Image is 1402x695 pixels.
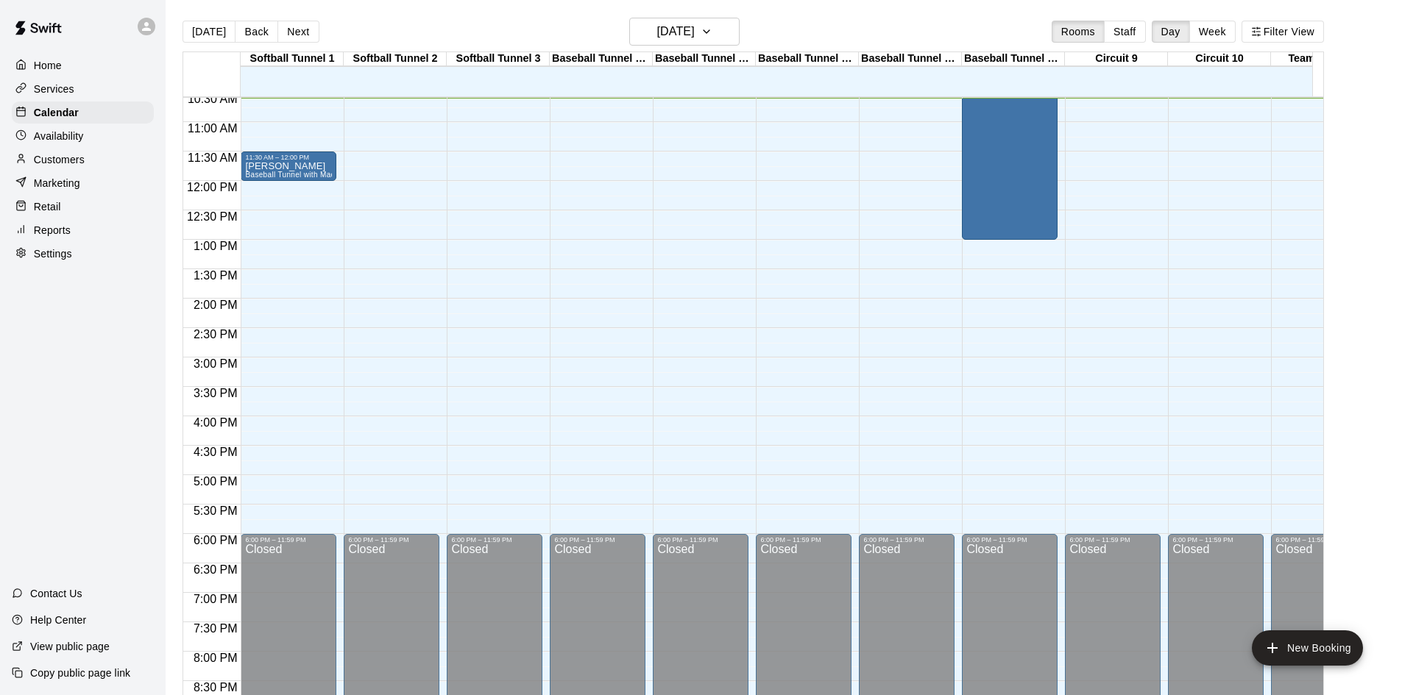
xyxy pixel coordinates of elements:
a: Settings [12,243,154,265]
button: Back [235,21,278,43]
p: Marketing [34,176,80,190]
div: 10:00 AM – 1:00 PM: Keith [962,63,1058,240]
div: 6:00 PM – 11:59 PM [1069,536,1156,543]
span: 8:30 PM [190,681,241,694]
button: Staff [1104,21,1146,43]
div: 6:00 PM – 11:59 PM [451,536,538,543]
a: Home [12,54,154,76]
p: Retail [34,199,61,214]
span: 5:30 PM [190,505,241,517]
a: Services [12,78,154,100]
button: Week [1189,21,1236,43]
div: 6:00 PM – 11:59 PM [863,536,950,543]
div: 6:00 PM – 11:59 PM [245,536,332,543]
button: Day [1152,21,1190,43]
div: Circuit 10 [1168,52,1271,66]
div: Baseball Tunnel 8 (Mound) [962,52,1065,66]
span: 6:30 PM [190,563,241,576]
span: 7:00 PM [190,593,241,605]
button: Filter View [1242,21,1324,43]
a: Retail [12,196,154,218]
div: Softball Tunnel 2 [344,52,447,66]
button: Next [277,21,319,43]
button: [DATE] [629,18,740,46]
span: 2:30 PM [190,328,241,341]
div: 6:00 PM – 11:59 PM [966,536,1053,543]
div: 6:00 PM – 11:59 PM [348,536,435,543]
span: 11:30 AM [184,152,241,164]
span: 12:30 PM [183,210,241,223]
div: 11:30 AM – 12:00 PM: Montoya [241,152,336,181]
a: Marketing [12,172,154,194]
p: View public page [30,639,110,654]
div: Softball Tunnel 3 [447,52,550,66]
span: 11:00 AM [184,122,241,135]
a: Reports [12,219,154,241]
span: Baseball Tunnel with Machine [245,171,350,179]
div: 6:00 PM – 11:59 PM [1172,536,1259,543]
span: 5:00 PM [190,475,241,488]
p: Contact Us [30,586,82,601]
button: Rooms [1052,21,1105,43]
span: 4:00 PM [190,416,241,429]
span: 10:30 AM [184,93,241,105]
span: 3:00 PM [190,357,241,370]
div: Baseball Tunnel 5 (Machine) [653,52,756,66]
div: 6:00 PM – 11:59 PM [1275,536,1362,543]
div: 11:30 AM – 12:00 PM [245,154,332,161]
span: 2:00 PM [190,299,241,311]
div: Team Room 1 [1271,52,1374,66]
span: 3:30 PM [190,387,241,399]
span: 1:00 PM [190,240,241,252]
div: Baseball Tunnel 6 (Machine) [756,52,859,66]
div: Circuit 9 [1065,52,1168,66]
span: 6:00 PM [190,534,241,546]
p: Home [34,58,62,73]
span: 4:30 PM [190,446,241,458]
button: add [1252,630,1363,666]
h6: [DATE] [657,21,695,42]
p: Availability [34,129,84,143]
p: Help Center [30,613,86,627]
div: 6:00 PM – 11:59 PM [760,536,847,543]
button: [DATE] [183,21,236,43]
div: 6:00 PM – 11:59 PM [657,536,744,543]
div: 6:00 PM – 11:59 PM [554,536,641,543]
div: Baseball Tunnel 7 (Mound/Machine) [859,52,962,66]
span: 1:30 PM [190,269,241,282]
p: Settings [34,246,72,261]
a: Availability [12,125,154,147]
span: 7:30 PM [190,622,241,635]
a: Calendar [12,101,154,124]
div: Baseball Tunnel 4 (Machine) [550,52,653,66]
div: Softball Tunnel 1 [241,52,344,66]
p: Reports [34,223,71,238]
span: 8:00 PM [190,652,241,664]
p: Customers [34,152,85,167]
p: Calendar [34,105,79,120]
a: Customers [12,149,154,171]
p: Copy public page link [30,666,130,680]
p: Services [34,82,74,96]
span: 12:00 PM [183,181,241,193]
